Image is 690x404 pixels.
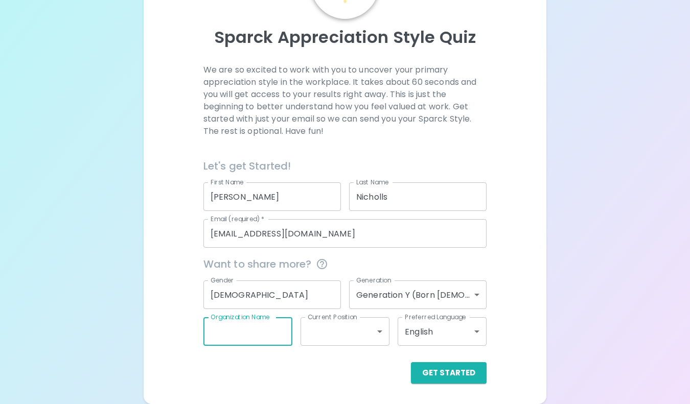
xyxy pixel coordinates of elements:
label: Preferred Language [405,313,466,321]
p: Sparck Appreciation Style Quiz [156,27,534,47]
h6: Let's get Started! [203,158,487,174]
span: Want to share more? [203,256,487,272]
button: Get Started [411,362,487,384]
label: Current Position [308,313,357,321]
label: Email (required) [211,215,265,223]
label: Organization Name [211,313,270,321]
label: Generation [356,276,392,284]
label: Gender [211,276,234,284]
div: English [398,317,487,346]
label: First Name [211,178,244,186]
div: Generation Y (Born [DEMOGRAPHIC_DATA] - [DEMOGRAPHIC_DATA]) [349,280,487,309]
p: We are so excited to work with you to uncover your primary appreciation style in the workplace. I... [203,64,487,137]
label: Last Name [356,178,388,186]
svg: This information is completely confidential and only used for aggregated appreciation studies at ... [316,258,328,270]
